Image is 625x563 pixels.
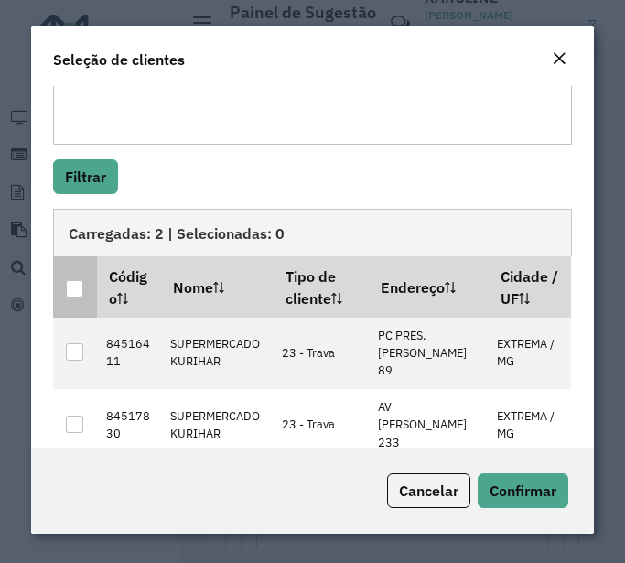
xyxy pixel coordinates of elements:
th: Endereço [368,256,488,317]
div: Carregadas: 2 | Selecionadas: 0 [53,209,572,256]
th: Nome [160,256,272,317]
th: Código [97,256,161,317]
td: AV [PERSON_NAME] 233 [368,389,488,461]
td: 23 - Trava [273,389,369,461]
th: Cidade / UF [488,256,571,317]
button: Close [546,48,572,71]
td: EXTREMA / MG [488,318,571,389]
th: Tipo de cliente [273,256,369,317]
span: Cancelar [399,482,458,500]
td: 84517830 [97,389,161,461]
td: PC PRES. [PERSON_NAME] 89 [368,318,488,389]
em: Fechar [552,51,566,66]
button: Filtrar [53,159,118,194]
h4: Seleção de clientes [53,49,185,70]
td: 84516411 [97,318,161,389]
span: Confirmar [490,482,556,500]
button: Confirmar [478,473,568,508]
td: 23 - Trava [273,318,369,389]
td: SUPERMERCADO KURIHAR [160,318,272,389]
td: SUPERMERCADO KURIHAR [160,389,272,461]
td: EXTREMA / MG [488,389,571,461]
button: Cancelar [387,473,470,508]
